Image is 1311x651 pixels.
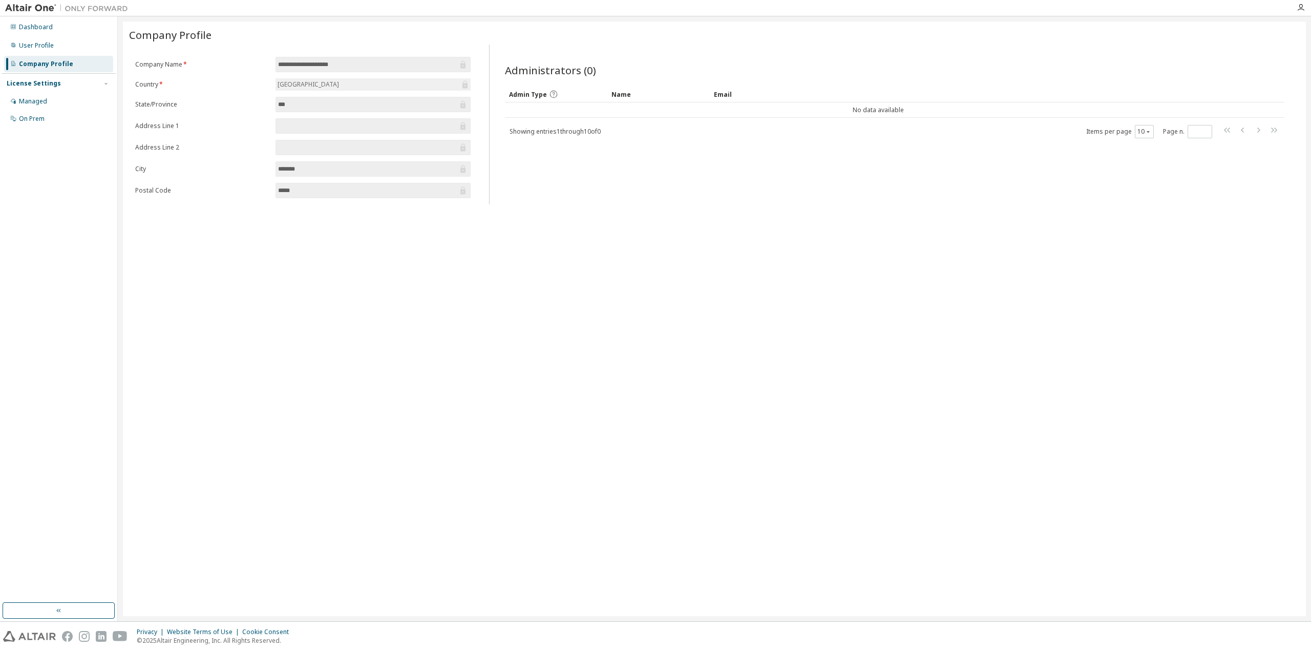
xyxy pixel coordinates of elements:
[135,100,269,109] label: State/Province
[137,628,167,636] div: Privacy
[1137,128,1151,136] button: 10
[611,86,706,102] div: Name
[167,628,242,636] div: Website Terms of Use
[19,23,53,31] div: Dashboard
[505,63,596,77] span: Administrators (0)
[135,122,269,130] label: Address Line 1
[505,102,1252,118] td: No data available
[19,115,45,123] div: On Prem
[129,28,212,42] span: Company Profile
[3,631,56,642] img: altair_logo.svg
[276,78,471,91] div: [GEOGRAPHIC_DATA]
[19,97,47,106] div: Managed
[19,41,54,50] div: User Profile
[137,636,295,645] p: © 2025 Altair Engineering, Inc. All Rights Reserved.
[135,186,269,195] label: Postal Code
[276,79,341,90] div: [GEOGRAPHIC_DATA]
[135,60,269,69] label: Company Name
[135,165,269,173] label: City
[1086,125,1154,138] span: Items per page
[509,90,547,99] span: Admin Type
[19,60,73,68] div: Company Profile
[79,631,90,642] img: instagram.svg
[1163,125,1212,138] span: Page n.
[96,631,107,642] img: linkedin.svg
[5,3,133,13] img: Altair One
[135,80,269,89] label: Country
[242,628,295,636] div: Cookie Consent
[135,143,269,152] label: Address Line 2
[714,86,808,102] div: Email
[7,79,61,88] div: License Settings
[62,631,73,642] img: facebook.svg
[510,127,601,136] span: Showing entries 1 through 10 of 0
[113,631,128,642] img: youtube.svg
